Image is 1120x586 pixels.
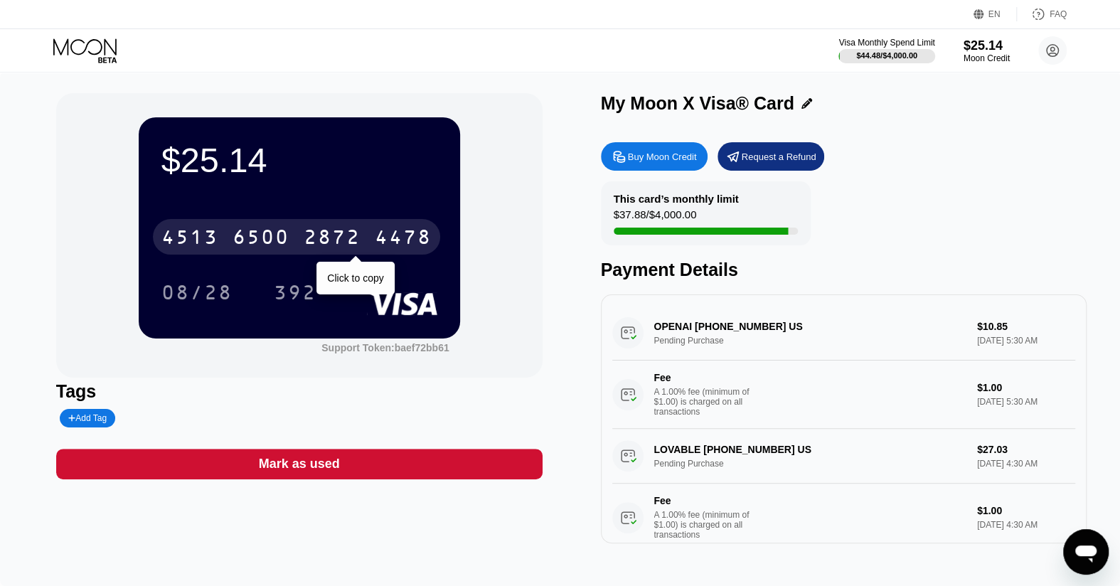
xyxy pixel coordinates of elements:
[153,219,440,255] div: 4513650028724478
[60,409,115,427] div: Add Tag
[974,7,1017,21] div: EN
[68,413,107,423] div: Add Tag
[56,381,543,402] div: Tags
[654,387,761,417] div: A 1.00% fee (minimum of $1.00) is charged on all transactions
[654,495,754,506] div: Fee
[601,93,794,114] div: My Moon X Visa® Card
[161,228,218,250] div: 4513
[654,510,761,540] div: A 1.00% fee (minimum of $1.00) is charged on all transactions
[988,9,1001,19] div: EN
[1050,9,1067,19] div: FAQ
[321,342,449,353] div: Support Token:baef72bb61
[654,372,754,383] div: Fee
[964,38,1010,53] div: $25.14
[977,520,1075,530] div: [DATE] 4:30 AM
[161,140,437,180] div: $25.14
[161,283,233,306] div: 08/28
[1063,529,1109,575] iframe: Button to launch messaging window
[977,382,1075,393] div: $1.00
[838,38,934,63] div: Visa Monthly Spend Limit$44.48/$4,000.00
[628,151,697,163] div: Buy Moon Credit
[718,142,824,171] div: Request a Refund
[274,283,316,306] div: 392
[614,208,697,228] div: $37.88 / $4,000.00
[614,193,739,205] div: This card’s monthly limit
[263,275,327,310] div: 392
[56,449,543,479] div: Mark as used
[742,151,816,163] div: Request a Refund
[964,38,1010,63] div: $25.14Moon Credit
[259,456,340,472] div: Mark as used
[838,38,934,48] div: Visa Monthly Spend Limit
[233,228,289,250] div: 6500
[327,272,383,284] div: Click to copy
[304,228,361,250] div: 2872
[601,260,1087,280] div: Payment Details
[1017,7,1067,21] div: FAQ
[375,228,432,250] div: 4478
[856,51,917,60] div: $44.48 / $4,000.00
[964,53,1010,63] div: Moon Credit
[977,505,1075,516] div: $1.00
[151,275,243,310] div: 08/28
[321,342,449,353] div: Support Token: baef72bb61
[612,484,1076,552] div: FeeA 1.00% fee (minimum of $1.00) is charged on all transactions$1.00[DATE] 4:30 AM
[977,397,1075,407] div: [DATE] 5:30 AM
[601,142,708,171] div: Buy Moon Credit
[612,361,1076,429] div: FeeA 1.00% fee (minimum of $1.00) is charged on all transactions$1.00[DATE] 5:30 AM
